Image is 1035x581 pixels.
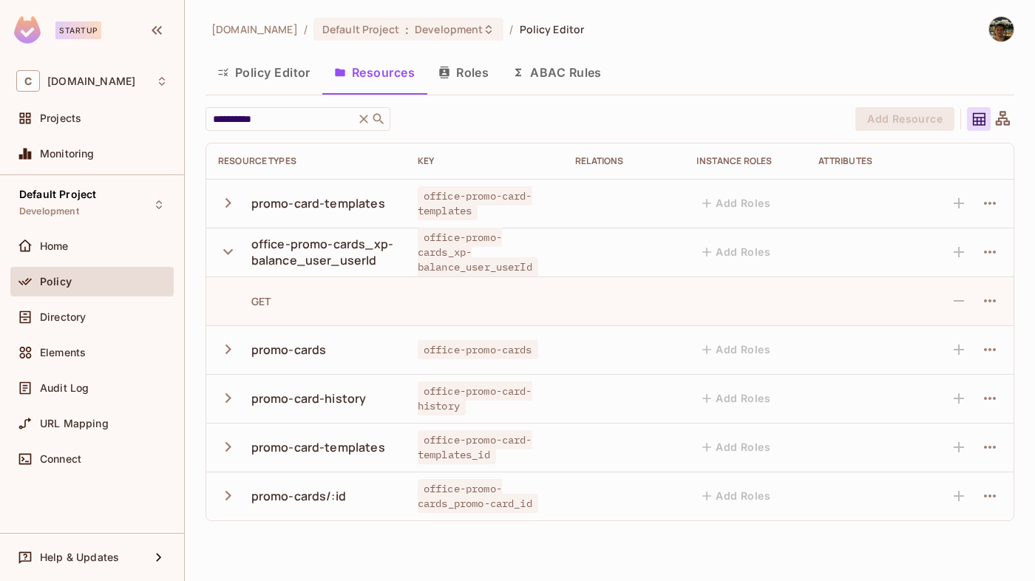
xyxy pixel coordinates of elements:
button: Add Roles [696,240,776,264]
span: Default Project [19,188,96,200]
button: Add Roles [696,191,776,215]
span: office-promo-cards_xp-balance_user_userId [418,228,538,276]
span: C [16,70,40,92]
span: Elements [40,347,86,359]
span: office-promo-card-templates_id [418,430,532,464]
span: Help & Updates [40,551,119,563]
span: Workspace: chalkboard.io [47,75,135,87]
span: Audit Log [40,382,89,394]
img: SReyMgAAAABJRU5ErkJggg== [14,16,41,44]
div: Relations [575,155,673,167]
button: Resources [322,54,427,91]
button: Add Roles [696,387,776,410]
span: the active workspace [211,22,298,36]
span: office-promo-card-templates [418,186,532,220]
span: Development [19,205,79,217]
button: Add Roles [696,484,776,508]
div: promo-card-history [251,390,367,407]
span: Default Project [322,22,399,36]
button: ABAC Rules [500,54,614,91]
span: office-promo-cards_promo-card_id [418,479,538,513]
span: Development [415,22,483,36]
span: Connect [40,453,81,465]
span: Policy Editor [520,22,585,36]
div: GET [218,294,271,308]
li: / [509,22,513,36]
div: Startup [55,21,101,39]
span: URL Mapping [40,418,109,429]
button: Policy Editor [206,54,322,91]
span: Policy [40,276,72,288]
div: promo-cards [251,342,327,358]
div: promo-card-templates [251,195,385,211]
button: Add Resource [855,107,954,131]
div: Instance roles [696,155,794,167]
button: Add Roles [696,435,776,459]
span: office-promo-cards [418,340,538,359]
span: Monitoring [40,148,95,160]
div: Key [418,155,552,167]
div: Attributes [818,155,916,167]
span: Projects [40,112,81,124]
div: promo-cards/:id [251,488,346,504]
span: Home [40,240,69,252]
button: Roles [427,54,500,91]
div: office-promo-cards_xp-balance_user_userId [251,236,394,268]
span: Directory [40,311,86,323]
button: Add Roles [696,338,776,361]
span: : [404,24,410,35]
span: office-promo-card-history [418,381,532,415]
li: / [304,22,308,36]
div: promo-card-templates [251,439,385,455]
div: Resource Types [218,155,394,167]
img: Brian Roytman [989,17,1014,41]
